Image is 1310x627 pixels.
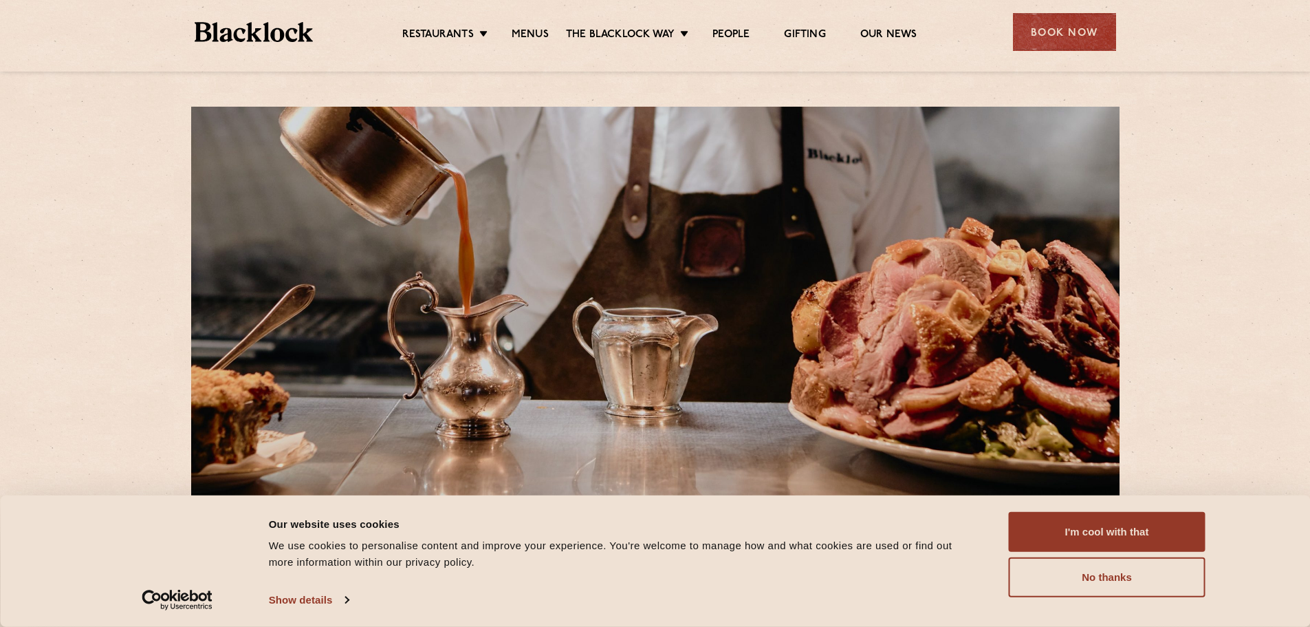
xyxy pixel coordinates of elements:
[195,22,314,42] img: BL_Textured_Logo-footer-cropped.svg
[712,28,750,43] a: People
[117,590,237,610] a: Usercentrics Cookiebot - opens in a new window
[1009,557,1205,597] button: No thanks
[860,28,917,43] a: Our News
[402,28,474,43] a: Restaurants
[1009,512,1205,552] button: I'm cool with that
[269,590,349,610] a: Show details
[784,28,825,43] a: Gifting
[269,538,978,571] div: We use cookies to personalise content and improve your experience. You're welcome to manage how a...
[512,28,549,43] a: Menus
[1013,13,1116,51] div: Book Now
[269,516,978,532] div: Our website uses cookies
[566,28,675,43] a: The Blacklock Way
